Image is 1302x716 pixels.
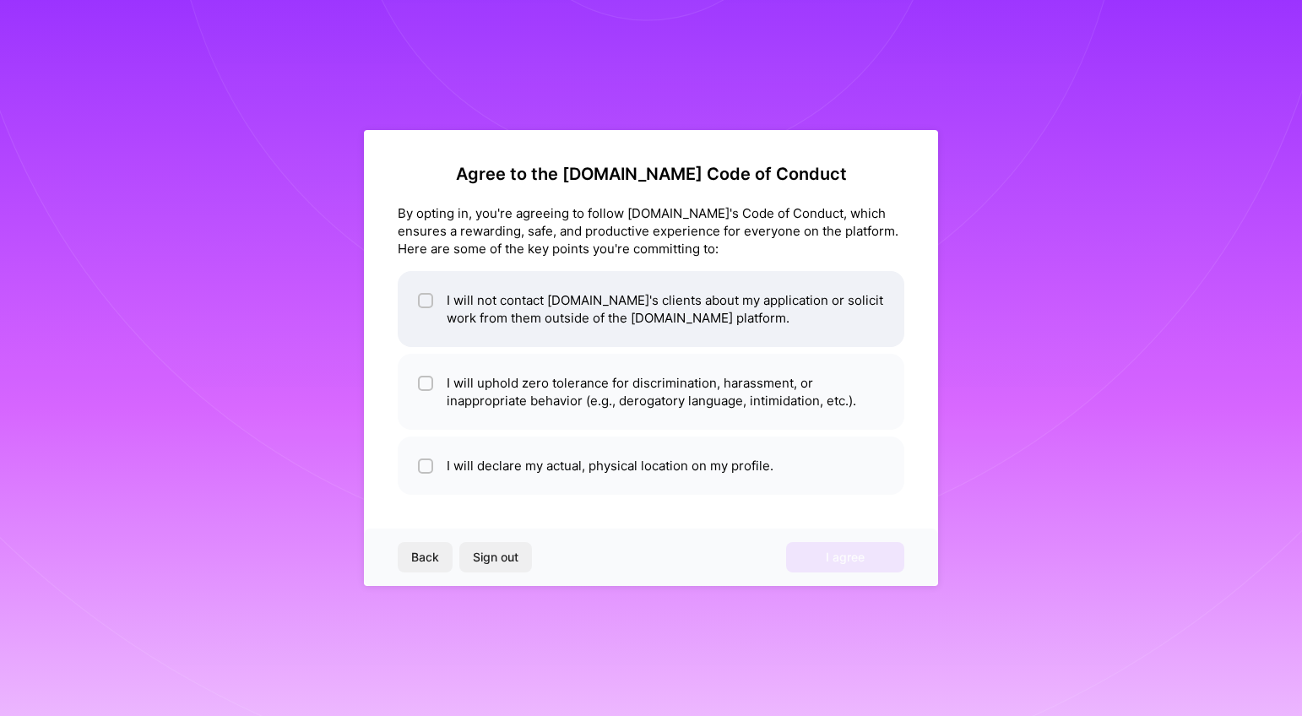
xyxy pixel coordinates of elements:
[459,542,532,572] button: Sign out
[411,549,439,566] span: Back
[398,542,453,572] button: Back
[398,354,904,430] li: I will uphold zero tolerance for discrimination, harassment, or inappropriate behavior (e.g., der...
[398,204,904,258] div: By opting in, you're agreeing to follow [DOMAIN_NAME]'s Code of Conduct, which ensures a rewardin...
[398,271,904,347] li: I will not contact [DOMAIN_NAME]'s clients about my application or solicit work from them outside...
[398,164,904,184] h2: Agree to the [DOMAIN_NAME] Code of Conduct
[473,549,518,566] span: Sign out
[398,437,904,495] li: I will declare my actual, physical location on my profile.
